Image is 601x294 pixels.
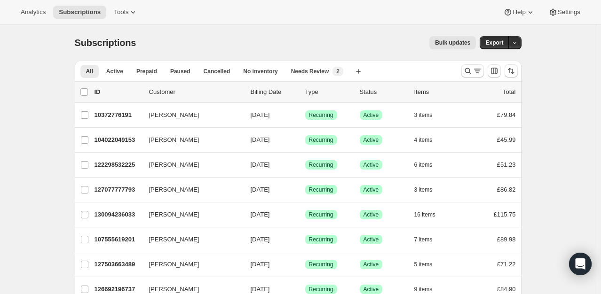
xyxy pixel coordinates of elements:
[309,161,333,169] span: Recurring
[95,87,142,97] p: ID
[309,111,333,119] span: Recurring
[204,68,230,75] span: Cancelled
[497,286,516,293] span: £84.90
[364,136,379,144] span: Active
[414,183,443,196] button: 3 items
[558,8,580,16] span: Settings
[360,87,407,97] p: Status
[364,161,379,169] span: Active
[414,186,433,193] span: 3 items
[414,161,433,169] span: 6 items
[15,6,51,19] button: Analytics
[95,133,516,147] div: 104022049153[PERSON_NAME][DATE]SuccessRecurringSuccessActive4 items£45.99
[149,135,199,145] span: [PERSON_NAME]
[414,111,433,119] span: 3 items
[497,111,516,118] span: £79.84
[305,87,352,97] div: Type
[108,6,143,19] button: Tools
[95,258,516,271] div: 127503663489[PERSON_NAME][DATE]SuccessRecurringSuccessActive5 items£71.22
[21,8,46,16] span: Analytics
[149,210,199,219] span: [PERSON_NAME]
[364,111,379,119] span: Active
[95,183,516,196] div: 127077777793[PERSON_NAME][DATE]SuccessRecurringSuccessActive3 items£86.82
[149,285,199,294] span: [PERSON_NAME]
[480,36,509,49] button: Export
[497,261,516,268] span: £71.22
[95,185,142,194] p: 127077777793
[429,36,476,49] button: Bulk updates
[143,257,237,272] button: [PERSON_NAME]
[414,108,443,122] button: 3 items
[149,235,199,244] span: [PERSON_NAME]
[251,161,270,168] span: [DATE]
[95,260,142,269] p: 127503663489
[143,207,237,222] button: [PERSON_NAME]
[106,68,123,75] span: Active
[95,210,142,219] p: 130094236033
[364,186,379,193] span: Active
[251,286,270,293] span: [DATE]
[414,258,443,271] button: 5 items
[95,235,142,244] p: 107555619201
[95,160,142,170] p: 122298532225
[149,260,199,269] span: [PERSON_NAME]
[136,68,157,75] span: Prepaid
[364,261,379,268] span: Active
[170,68,190,75] span: Paused
[95,108,516,122] div: 10372776191[PERSON_NAME][DATE]SuccessRecurringSuccessActive3 items£79.84
[414,233,443,246] button: 7 items
[95,158,516,171] div: 122298532225[PERSON_NAME][DATE]SuccessRecurringSuccessActive6 items£51.23
[95,285,142,294] p: 126692196737
[364,211,379,218] span: Active
[414,136,433,144] span: 4 items
[149,185,199,194] span: [PERSON_NAME]
[414,208,446,221] button: 16 items
[414,158,443,171] button: 6 items
[143,132,237,147] button: [PERSON_NAME]
[497,136,516,143] span: £45.99
[309,236,333,243] span: Recurring
[95,208,516,221] div: 130094236033[PERSON_NAME][DATE]SuccessRecurringSuccessActive16 items£115.75
[414,236,433,243] span: 7 items
[251,111,270,118] span: [DATE]
[143,232,237,247] button: [PERSON_NAME]
[351,65,366,78] button: Create new view
[461,64,484,77] button: Search and filter results
[435,39,470,46] span: Bulk updates
[143,182,237,197] button: [PERSON_NAME]
[95,87,516,97] div: IDCustomerBilling DateTypeStatusItemsTotal
[414,133,443,147] button: 4 items
[569,253,592,275] div: Open Intercom Messenger
[364,286,379,293] span: Active
[114,8,128,16] span: Tools
[497,161,516,168] span: £51.23
[86,68,93,75] span: All
[494,211,516,218] span: £115.75
[497,186,516,193] span: £86.82
[498,6,540,19] button: Help
[414,261,433,268] span: 5 items
[53,6,106,19] button: Subscriptions
[251,236,270,243] span: [DATE]
[149,110,199,120] span: [PERSON_NAME]
[309,286,333,293] span: Recurring
[485,39,503,46] span: Export
[505,64,518,77] button: Sort the results
[414,286,433,293] span: 9 items
[251,261,270,268] span: [DATE]
[251,186,270,193] span: [DATE]
[75,38,136,48] span: Subscriptions
[309,136,333,144] span: Recurring
[309,261,333,268] span: Recurring
[497,236,516,243] span: £89.98
[543,6,586,19] button: Settings
[251,136,270,143] span: [DATE]
[336,68,340,75] span: 2
[149,87,243,97] p: Customer
[309,211,333,218] span: Recurring
[143,157,237,172] button: [PERSON_NAME]
[59,8,101,16] span: Subscriptions
[291,68,329,75] span: Needs Review
[414,87,461,97] div: Items
[95,135,142,145] p: 104022049153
